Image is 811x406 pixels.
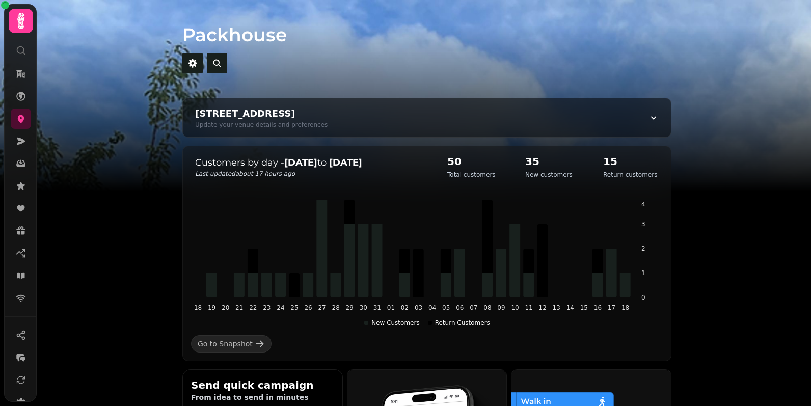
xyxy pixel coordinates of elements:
[456,304,464,311] tspan: 06
[191,335,272,353] a: Go to Snapshot
[195,106,328,121] div: [STREET_ADDRESS]
[364,319,420,327] div: New Customers
[318,304,326,311] tspan: 27
[483,304,491,311] tspan: 08
[284,157,317,168] strong: [DATE]
[346,304,354,311] tspan: 29
[447,171,496,179] p: Total customers
[428,319,490,327] div: Return Customers
[263,304,271,311] tspan: 23
[608,304,615,311] tspan: 17
[329,157,362,168] strong: [DATE]
[511,304,519,311] tspan: 10
[235,304,243,311] tspan: 21
[447,154,496,169] h2: 50
[360,304,367,311] tspan: 30
[428,304,436,311] tspan: 04
[594,304,602,311] tspan: 16
[304,304,312,311] tspan: 26
[497,304,505,311] tspan: 09
[442,304,450,311] tspan: 05
[641,269,645,277] tspan: 1
[191,378,334,392] h2: Send quick campaign
[222,304,229,311] tspan: 20
[249,304,257,311] tspan: 22
[195,121,328,129] div: Update your venue details and preferences
[191,392,334,402] p: From idea to send in minutes
[470,304,477,311] tspan: 07
[641,201,645,208] tspan: 4
[641,294,645,301] tspan: 0
[415,304,422,311] tspan: 03
[195,170,427,178] p: Last updated about 17 hours ago
[566,304,574,311] tspan: 14
[525,304,532,311] tspan: 11
[641,221,645,228] tspan: 3
[198,339,253,349] div: Go to Snapshot
[525,154,573,169] h2: 35
[525,171,573,179] p: New customers
[603,171,657,179] p: Return customers
[208,304,215,311] tspan: 19
[401,304,409,311] tspan: 02
[194,304,202,311] tspan: 18
[195,155,427,170] p: Customers by day - to
[277,304,284,311] tspan: 24
[539,304,547,311] tspan: 12
[373,304,381,311] tspan: 31
[290,304,298,311] tspan: 25
[553,304,560,311] tspan: 13
[621,304,629,311] tspan: 18
[603,154,657,169] h2: 15
[332,304,340,311] tspan: 28
[387,304,395,311] tspan: 01
[641,245,645,252] tspan: 2
[580,304,588,311] tspan: 15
